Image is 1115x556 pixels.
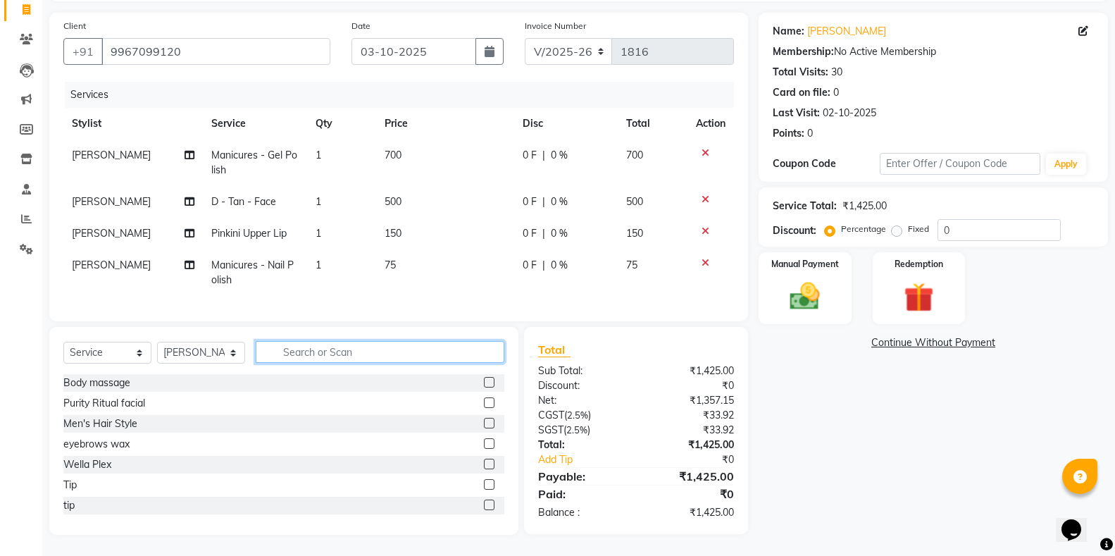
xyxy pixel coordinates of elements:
div: ₹0 [636,486,745,502]
div: Wella Plex [63,457,111,472]
span: 75 [626,259,637,271]
div: ( ) [528,408,636,423]
span: Manicures - Gel Polish [211,149,297,176]
span: | [542,226,545,241]
span: 75 [385,259,396,271]
div: Discount: [528,378,636,393]
span: 0 F [523,194,537,209]
label: Client [63,20,86,32]
span: 0 % [551,258,568,273]
a: Add Tip [528,452,654,467]
span: CGST [538,409,564,421]
div: ₹33.92 [636,423,745,438]
label: Fixed [908,223,929,235]
div: Body massage [63,376,130,390]
th: Service [203,108,307,140]
div: ₹1,425.00 [636,364,745,378]
div: ₹0 [636,378,745,393]
label: Manual Payment [771,258,839,271]
div: Membership: [773,44,834,59]
span: 700 [626,149,643,161]
input: Search or Scan [256,341,504,363]
span: [PERSON_NAME] [72,149,151,161]
div: Discount: [773,223,816,238]
div: ₹1,425.00 [842,199,887,214]
div: ₹33.92 [636,408,745,423]
a: [PERSON_NAME] [807,24,886,39]
label: Percentage [841,223,886,235]
span: 0 % [551,226,568,241]
div: Tip [63,478,77,493]
label: Redemption [895,258,943,271]
div: ₹1,425.00 [636,468,745,485]
span: | [542,258,545,273]
div: ₹1,425.00 [636,438,745,452]
span: [PERSON_NAME] [72,259,151,271]
img: _cash.svg [780,279,829,314]
span: 500 [626,195,643,208]
span: [PERSON_NAME] [72,195,151,208]
span: Pinkini Upper Lip [211,227,287,240]
span: 0 % [551,148,568,163]
th: Total [618,108,687,140]
span: Total [538,342,571,357]
div: Card on file: [773,85,830,100]
span: 0 F [523,258,537,273]
th: Qty [307,108,376,140]
div: Last Visit: [773,106,820,121]
span: 1 [316,227,321,240]
span: D - Tan - Face [211,195,276,208]
div: 02-10-2025 [823,106,876,121]
iframe: chat widget [1056,500,1101,542]
label: Date [351,20,370,32]
div: 0 [807,126,813,141]
img: _gift.svg [895,279,943,316]
span: [PERSON_NAME] [72,227,151,240]
span: 700 [385,149,401,161]
th: Price [376,108,514,140]
span: 1 [316,149,321,161]
div: No Active Membership [773,44,1094,59]
th: Disc [514,108,618,140]
div: 0 [833,85,839,100]
div: Net: [528,393,636,408]
div: Payable: [528,468,636,485]
label: Invoice Number [525,20,586,32]
div: 30 [831,65,842,80]
div: Men's Hair Style [63,416,137,431]
div: ( ) [528,423,636,438]
div: tip [63,498,75,513]
div: Sub Total: [528,364,636,378]
button: +91 [63,38,103,65]
div: eyebrows wax [63,437,130,452]
button: Apply [1046,154,1086,175]
div: ₹0 [654,452,745,467]
span: 2.5% [566,424,587,435]
span: 150 [626,227,643,240]
input: Search by Name/Mobile/Email/Code [101,38,330,65]
div: Coupon Code [773,156,880,171]
span: 0 F [523,226,537,241]
th: Stylist [63,108,203,140]
span: 150 [385,227,401,240]
span: | [542,194,545,209]
div: Services [65,82,745,108]
span: 0 F [523,148,537,163]
div: Name: [773,24,804,39]
input: Enter Offer / Coupon Code [880,153,1040,175]
span: | [542,148,545,163]
span: 0 % [551,194,568,209]
span: Manicures - Nail Polish [211,259,294,286]
div: Total Visits: [773,65,828,80]
div: Total: [528,438,636,452]
span: 2.5% [567,409,588,421]
a: Continue Without Payment [761,335,1105,350]
div: Balance : [528,505,636,520]
span: SGST [538,424,563,436]
div: Points: [773,126,804,141]
span: 500 [385,195,401,208]
div: Purity Ritual facial [63,396,145,411]
div: Paid: [528,486,636,502]
span: 1 [316,195,321,208]
div: ₹1,357.15 [636,393,745,408]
